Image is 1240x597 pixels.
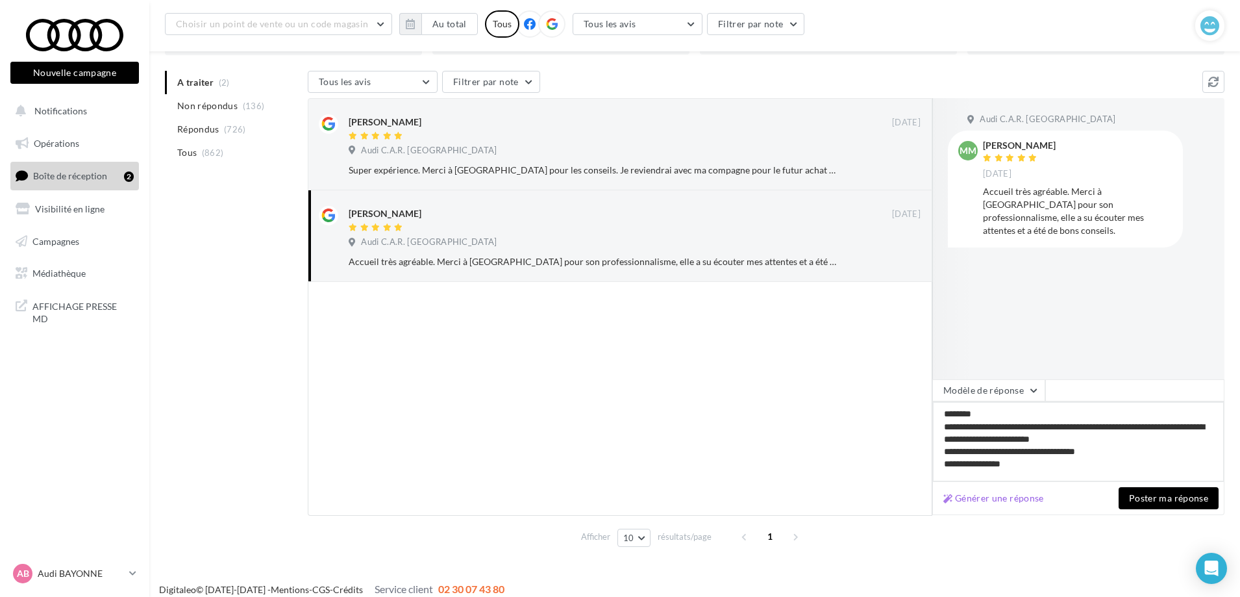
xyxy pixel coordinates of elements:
span: Afficher [581,531,610,543]
div: 2 [124,171,134,182]
span: Médiathèque [32,268,86,279]
a: Boîte de réception2 [8,162,142,190]
button: Modèle de réponse [932,379,1045,401]
a: Mentions [271,584,309,595]
button: Poster ma réponse [1119,487,1219,509]
button: Au total [399,13,478,35]
span: Répondus [177,123,219,136]
span: Tous les avis [319,76,371,87]
span: Tous les avis [584,18,636,29]
a: Médiathèque [8,260,142,287]
a: CGS [312,584,330,595]
span: © [DATE]-[DATE] - - - [159,584,504,595]
span: (862) [202,147,224,158]
span: Audi C.A.R. [GEOGRAPHIC_DATA] [980,114,1115,125]
a: AFFICHAGE PRESSE MD [8,292,142,331]
button: Filtrer par note [707,13,805,35]
span: Service client [375,583,433,595]
div: [PERSON_NAME] [349,116,421,129]
a: Campagnes [8,228,142,255]
button: Tous les avis [573,13,702,35]
span: Opérations [34,138,79,149]
span: 02 30 07 43 80 [438,583,504,595]
a: Opérations [8,130,142,157]
button: Notifications [8,97,136,125]
span: (136) [243,101,265,111]
span: Choisir un point de vente ou un code magasin [176,18,368,29]
button: Tous les avis [308,71,438,93]
span: Audi C.A.R. [GEOGRAPHIC_DATA] [361,236,497,248]
span: [DATE] [983,168,1011,180]
div: Accueil très agréable. Merci à [GEOGRAPHIC_DATA] pour son professionnalisme, elle a su écouter me... [983,185,1172,237]
span: Notifications [34,105,87,116]
span: Campagnes [32,235,79,246]
button: Générer une réponse [938,490,1049,506]
div: Accueil très agréable. Merci à [GEOGRAPHIC_DATA] pour son professionnalisme, elle a su écouter me... [349,255,836,268]
a: Visibilité en ligne [8,196,142,223]
span: MM [960,144,976,157]
span: Tous [177,146,197,159]
span: Boîte de réception [33,170,107,181]
div: Open Intercom Messenger [1196,553,1227,584]
span: [DATE] [892,209,921,220]
button: Filtrer par note [442,71,540,93]
a: Crédits [333,584,363,595]
span: Audi C.A.R. [GEOGRAPHIC_DATA] [361,145,497,157]
a: AB Audi BAYONNE [10,561,139,586]
div: Super expérience. Merci à [GEOGRAPHIC_DATA] pour les conseils. Je reviendrai avec ma compagne pou... [349,164,836,177]
button: Au total [421,13,478,35]
button: 10 [617,529,651,547]
div: Tous [485,10,519,38]
div: [PERSON_NAME] [349,207,421,220]
span: [DATE] [892,117,921,129]
div: [PERSON_NAME] [983,141,1056,150]
button: Nouvelle campagne [10,62,139,84]
span: AB [17,567,29,580]
span: AFFICHAGE PRESSE MD [32,298,134,325]
span: Visibilité en ligne [35,203,105,214]
a: Digitaleo [159,584,196,595]
p: Audi BAYONNE [38,567,124,580]
span: Non répondus [177,99,238,112]
span: 1 [760,526,780,547]
span: (726) [224,124,246,134]
button: Choisir un point de vente ou un code magasin [165,13,392,35]
span: résultats/page [658,531,712,543]
span: 10 [623,533,634,543]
